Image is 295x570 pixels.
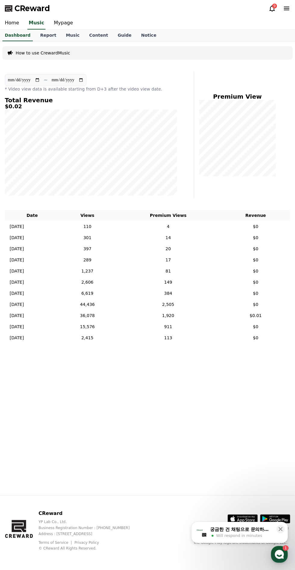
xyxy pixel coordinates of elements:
[61,190,63,195] span: 1
[39,510,139,517] p: CReward
[221,210,290,221] th: Revenue
[5,97,177,103] h4: Total Revenue
[269,5,276,12] a: 9
[14,4,50,13] span: CReward
[60,232,115,243] td: 301
[221,243,290,254] td: $0
[10,257,24,263] p: [DATE]
[10,268,24,274] p: [DATE]
[115,277,221,288] td: 149
[113,30,136,41] a: Guide
[10,279,24,285] p: [DATE]
[16,50,70,56] a: How to use CrewardMusic
[115,266,221,277] td: 81
[199,93,276,100] h4: Premium View
[15,200,26,205] span: Home
[89,200,104,205] span: Settings
[10,246,24,252] p: [DATE]
[10,324,24,330] p: [DATE]
[60,299,115,310] td: 44,436
[115,254,221,266] td: 17
[115,332,221,344] td: 113
[136,30,161,41] a: Notice
[10,313,24,319] p: [DATE]
[221,299,290,310] td: $0
[272,4,277,8] div: 9
[5,4,50,13] a: CReward
[221,277,290,288] td: $0
[10,290,24,297] p: [DATE]
[40,191,78,206] a: 1Messages
[39,525,139,530] p: Business Registration Number : [PHONE_NUMBER]
[115,221,221,232] td: 4
[35,30,61,41] a: Report
[221,232,290,243] td: $0
[115,210,221,221] th: Premium Views
[60,266,115,277] td: 1,237
[221,332,290,344] td: $0
[115,288,221,299] td: 384
[60,243,115,254] td: 397
[50,200,68,205] span: Messages
[115,243,221,254] td: 20
[39,531,139,536] p: Address : [STREET_ADDRESS]
[84,30,113,41] a: Content
[10,223,24,230] p: [DATE]
[115,232,221,243] td: 14
[221,254,290,266] td: $0
[78,191,116,206] a: Settings
[10,301,24,308] p: [DATE]
[221,310,290,321] td: $0.01
[5,86,177,92] p: * Video view data is available starting from D+3 after the video view date.
[60,332,115,344] td: 2,415
[60,321,115,332] td: 15,576
[115,310,221,321] td: 1,920
[5,103,177,109] h5: $0.02
[39,541,73,545] a: Terms of Service
[60,277,115,288] td: 2,606
[221,288,290,299] td: $0
[115,321,221,332] td: 911
[60,221,115,232] td: 110
[27,17,45,29] a: Music
[60,288,115,299] td: 6,619
[44,76,48,84] p: ~
[39,546,139,551] p: © CReward All Rights Reserved.
[115,299,221,310] td: 2,505
[5,210,60,221] th: Date
[61,30,84,41] a: Music
[60,254,115,266] td: 289
[221,266,290,277] td: $0
[221,321,290,332] td: $0
[2,30,33,41] a: Dashboard
[10,335,24,341] p: [DATE]
[74,541,99,545] a: Privacy Policy
[221,221,290,232] td: $0
[60,210,115,221] th: Views
[60,310,115,321] td: 36,078
[39,519,139,524] p: YP Lab Co., Ltd.
[49,17,78,29] a: Mypage
[2,191,40,206] a: Home
[10,235,24,241] p: [DATE]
